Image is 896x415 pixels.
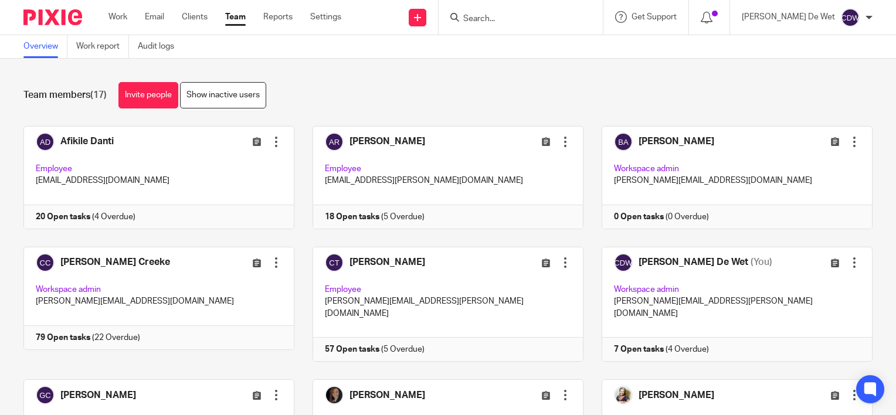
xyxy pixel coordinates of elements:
a: Email [145,11,164,23]
a: Team [225,11,246,23]
input: Search [462,14,568,25]
span: Get Support [632,13,677,21]
a: Reports [263,11,293,23]
a: Settings [310,11,341,23]
a: Invite people [118,82,178,108]
a: Work report [76,35,129,58]
h1: Team members [23,89,107,101]
img: Pixie [23,9,82,25]
a: Show inactive users [180,82,266,108]
span: (17) [90,90,107,100]
a: Clients [182,11,208,23]
a: Overview [23,35,67,58]
img: svg%3E [841,8,860,27]
a: Audit logs [138,35,183,58]
p: [PERSON_NAME] De Wet [742,11,835,23]
a: Work [108,11,127,23]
